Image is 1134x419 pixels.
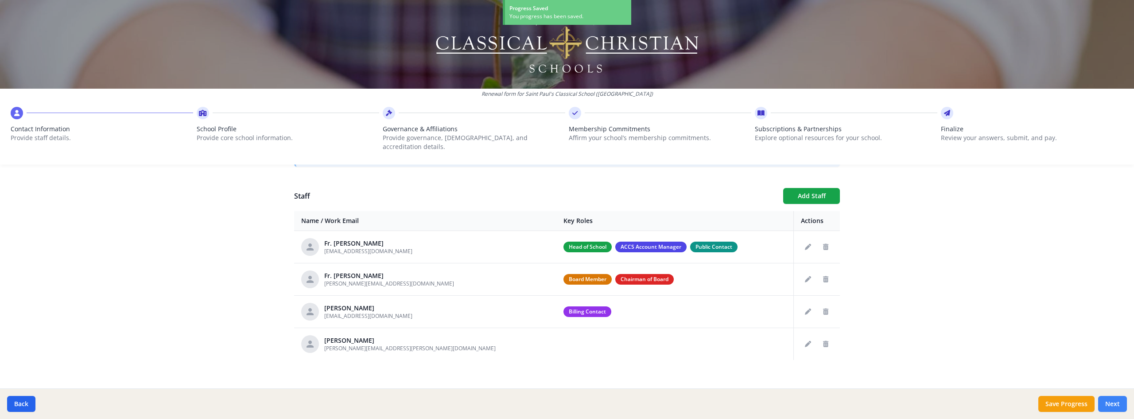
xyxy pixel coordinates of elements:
[294,211,556,231] th: Name / Work Email
[690,242,738,252] span: Public Contact
[324,247,412,255] span: [EMAIL_ADDRESS][DOMAIN_NAME]
[7,396,35,412] button: Back
[1098,396,1127,412] button: Next
[294,191,776,201] h1: Staff
[509,12,627,20] div: You progress has been saved.
[509,4,627,12] div: Progress Saved
[801,305,815,319] button: Edit staff
[324,336,496,345] div: [PERSON_NAME]
[569,133,751,142] p: Affirm your school’s membership commitments.
[324,312,412,320] span: [EMAIL_ADDRESS][DOMAIN_NAME]
[324,345,496,352] span: [PERSON_NAME][EMAIL_ADDRESS][PERSON_NAME][DOMAIN_NAME]
[383,133,565,151] p: Provide governance, [DEMOGRAPHIC_DATA], and accreditation details.
[197,125,379,133] span: School Profile
[324,239,412,248] div: Fr. [PERSON_NAME]
[556,211,793,231] th: Key Roles
[755,133,937,142] p: Explore optional resources for your school.
[794,211,840,231] th: Actions
[819,240,833,254] button: Delete staff
[324,304,412,313] div: [PERSON_NAME]
[11,125,193,133] span: Contact Information
[563,242,612,252] span: Head of School
[801,272,815,286] button: Edit staff
[783,188,840,204] button: Add Staff
[819,305,833,319] button: Delete staff
[197,133,379,142] p: Provide core school information.
[324,280,454,287] span: [PERSON_NAME][EMAIL_ADDRESS][DOMAIN_NAME]
[11,133,193,142] p: Provide staff details.
[615,242,687,252] span: ACCS Account Manager
[435,13,700,75] img: Logo
[615,274,674,285] span: Chairman of Board
[801,240,815,254] button: Edit staff
[324,271,454,280] div: Fr. [PERSON_NAME]
[569,125,751,133] span: Membership Commitments
[1038,396,1095,412] button: Save Progress
[941,125,1123,133] span: Finalize
[941,133,1123,142] p: Review your answers, submit, and pay.
[755,125,937,133] span: Subscriptions & Partnerships
[801,337,815,351] button: Edit staff
[819,272,833,286] button: Delete staff
[563,306,611,317] span: Billing Contact
[383,125,565,133] span: Governance & Affiliations
[563,274,612,285] span: Board Member
[819,337,833,351] button: Delete staff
